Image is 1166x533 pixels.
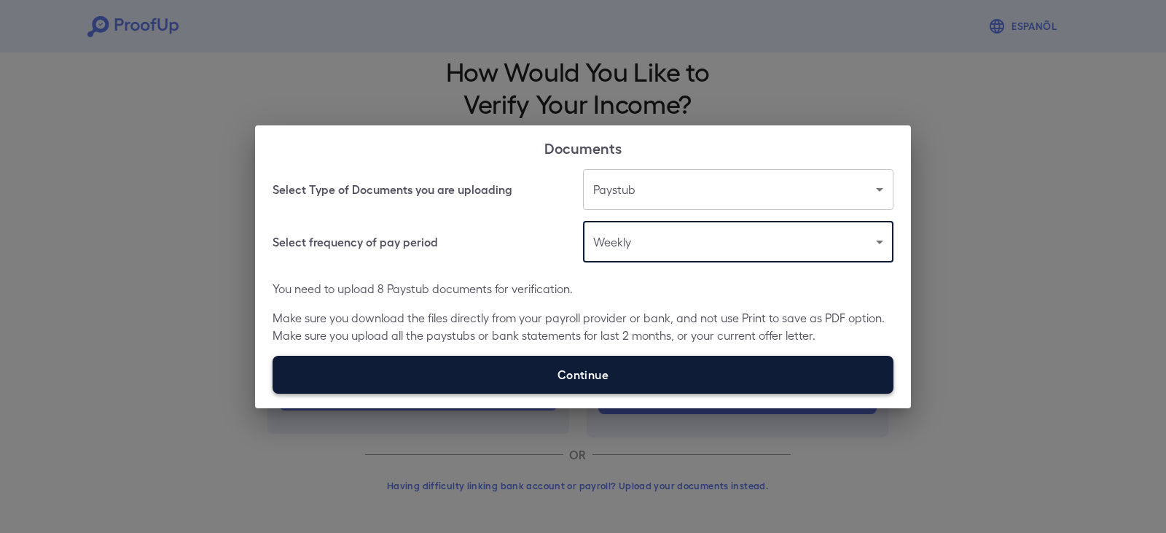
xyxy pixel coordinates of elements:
label: Continue [273,356,893,394]
div: Weekly [583,222,893,262]
div: Paystub [583,169,893,210]
p: Make sure you download the files directly from your payroll provider or bank, and not use Print t... [273,309,893,344]
h6: Select frequency of pay period [273,233,438,251]
p: You need to upload 8 Paystub documents for verification. [273,280,893,297]
h2: Documents [255,125,911,169]
h6: Select Type of Documents you are uploading [273,181,512,198]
